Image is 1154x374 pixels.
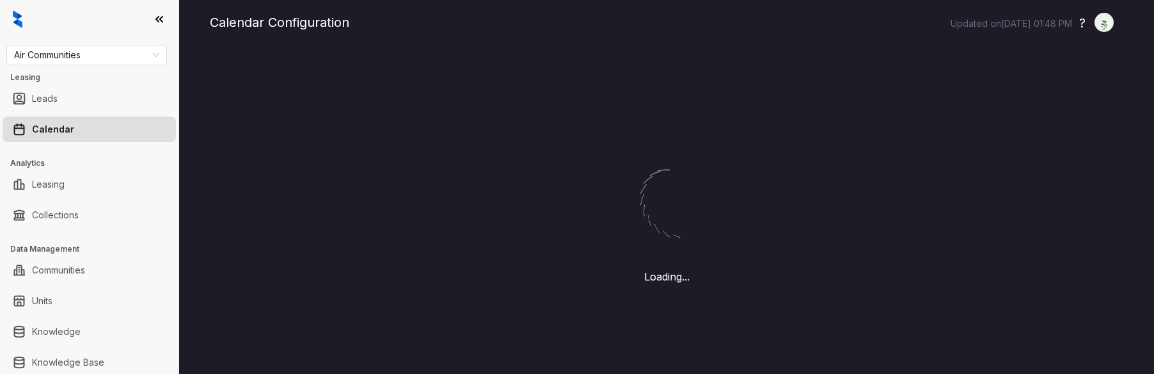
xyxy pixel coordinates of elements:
[3,117,176,142] li: Calendar
[3,202,176,228] li: Collections
[10,72,178,83] h3: Leasing
[951,17,1072,30] p: Updated on [DATE] 01:48 PM
[32,172,65,197] a: Leasing
[1079,13,1086,33] button: ?
[210,13,1123,32] div: Calendar Configuration
[1095,16,1113,29] img: UserAvatar
[603,142,731,270] img: Loader
[32,86,58,111] a: Leads
[32,288,52,314] a: Units
[32,257,85,283] a: Communities
[32,202,79,228] a: Collections
[10,243,178,255] h3: Data Management
[3,86,176,111] li: Leads
[14,45,159,65] span: Air Communities
[32,319,81,345] a: Knowledge
[13,10,22,28] img: logo
[3,319,176,345] li: Knowledge
[644,270,690,283] div: Loading...
[10,158,178,169] h3: Analytics
[3,257,176,283] li: Communities
[3,172,176,197] li: Leasing
[32,117,74,142] a: Calendar
[3,288,176,314] li: Units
